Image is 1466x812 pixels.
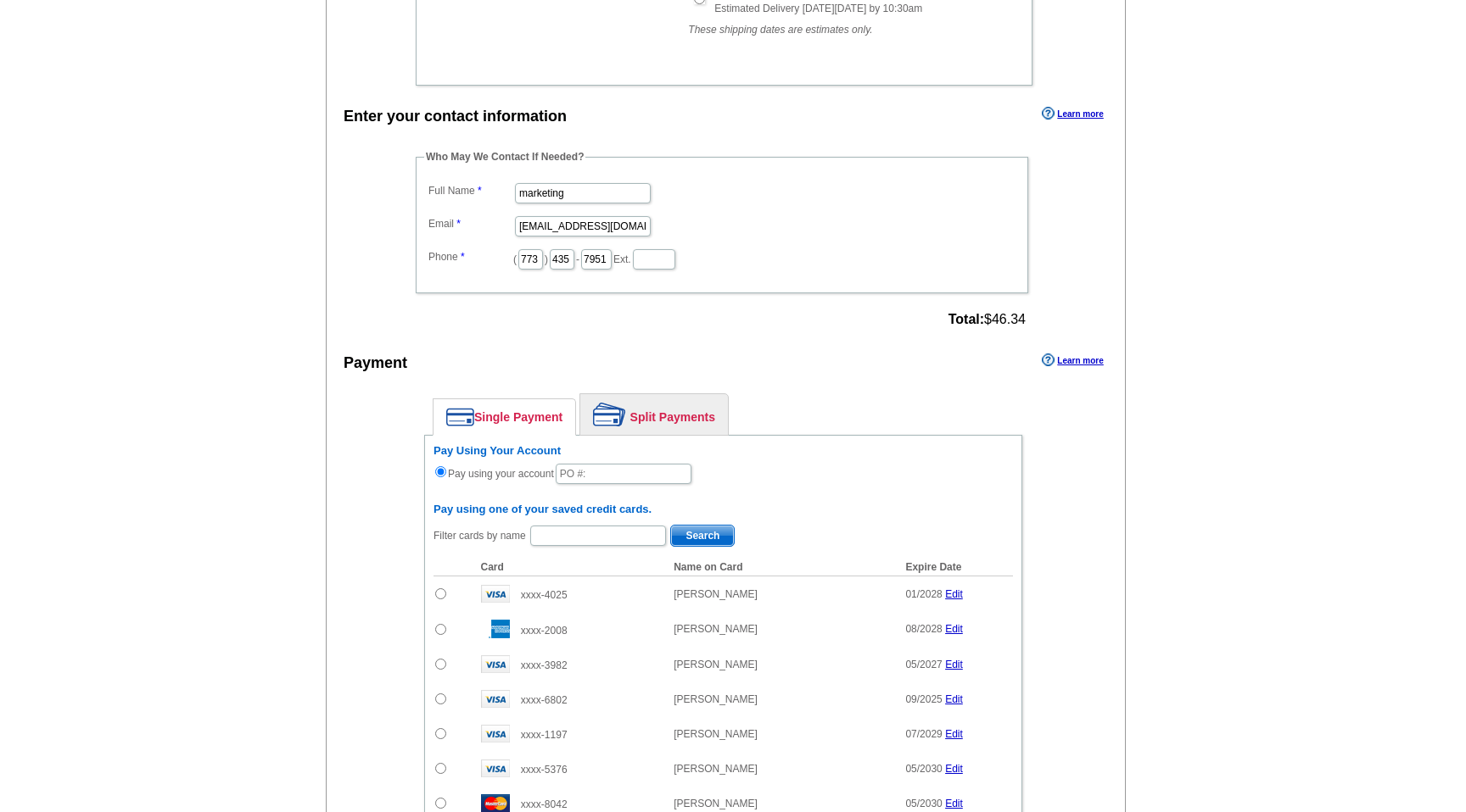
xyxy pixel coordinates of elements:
[521,729,568,741] span: xxxx-1197
[674,588,758,600] span: [PERSON_NAME]
[945,659,963,670] a: Edit
[344,352,407,375] div: Payment
[674,763,758,775] span: [PERSON_NAME]
[674,659,758,670] span: [PERSON_NAME]
[674,728,758,740] span: [PERSON_NAME]
[428,249,513,264] label: Phone
[905,588,942,600] span: 01/2028
[670,525,735,547] button: Search
[434,503,1013,516] h6: Pay using one of your saved credit cards.
[945,728,963,740] a: Edit
[434,444,1013,458] h6: Pay Using Your Account
[424,149,585,164] legend: Who May We Contact If Needed?
[905,659,942,670] span: 05/2027
[674,798,758,809] span: [PERSON_NAME]
[688,24,872,36] em: These shipping dates are estimates only.
[521,625,568,637] span: xxxx-2008
[905,798,942,809] span: 05/2030
[945,798,963,809] a: Edit
[945,693,963,705] a: Edit
[556,464,691,484] input: PO #:
[344,105,567,128] div: Enter your contact information
[674,623,758,635] span: [PERSON_NAME]
[481,794,510,812] img: mast.gif
[434,528,526,543] label: Filter cards by name
[945,623,963,635] a: Edit
[521,764,568,776] span: xxxx-5376
[905,763,942,775] span: 05/2030
[481,585,510,603] img: visa.gif
[593,403,626,426] img: split-payment.png
[714,3,922,14] span: Estimated Delivery [DATE][DATE] by 10:30am
[424,245,1020,271] dd: ( ) - Ext.
[665,559,897,576] th: Name on Card
[481,690,510,708] img: visa.gif
[428,216,513,231] label: Email
[945,588,963,600] a: Edit
[434,399,575,435] a: Single Payment
[1042,353,1103,367] a: Learn more
[1042,107,1103,120] a: Learn more
[905,623,942,635] span: 08/2028
[521,659,568,671] span: xxxx-3982
[481,759,510,777] img: visa.gif
[481,655,510,673] img: visa.gif
[905,693,942,705] span: 09/2025
[945,763,963,775] a: Edit
[434,444,1013,486] div: Pay using your account
[521,694,568,706] span: xxxx-6802
[428,183,513,198] label: Full Name
[473,559,666,576] th: Card
[674,693,758,705] span: [PERSON_NAME]
[521,798,568,810] span: xxxx-8042
[521,589,568,601] span: xxxx-4025
[671,526,734,546] span: Search
[580,394,728,435] a: Split Payments
[948,312,1026,327] span: $46.34
[446,408,474,426] img: single-payment.png
[905,728,942,740] span: 07/2029
[948,312,984,326] strong: Total:
[1127,418,1466,812] iframe: LiveChat chat widget
[481,620,510,638] img: amex.gif
[481,725,510,742] img: visa.gif
[897,559,1013,576] th: Expire Date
